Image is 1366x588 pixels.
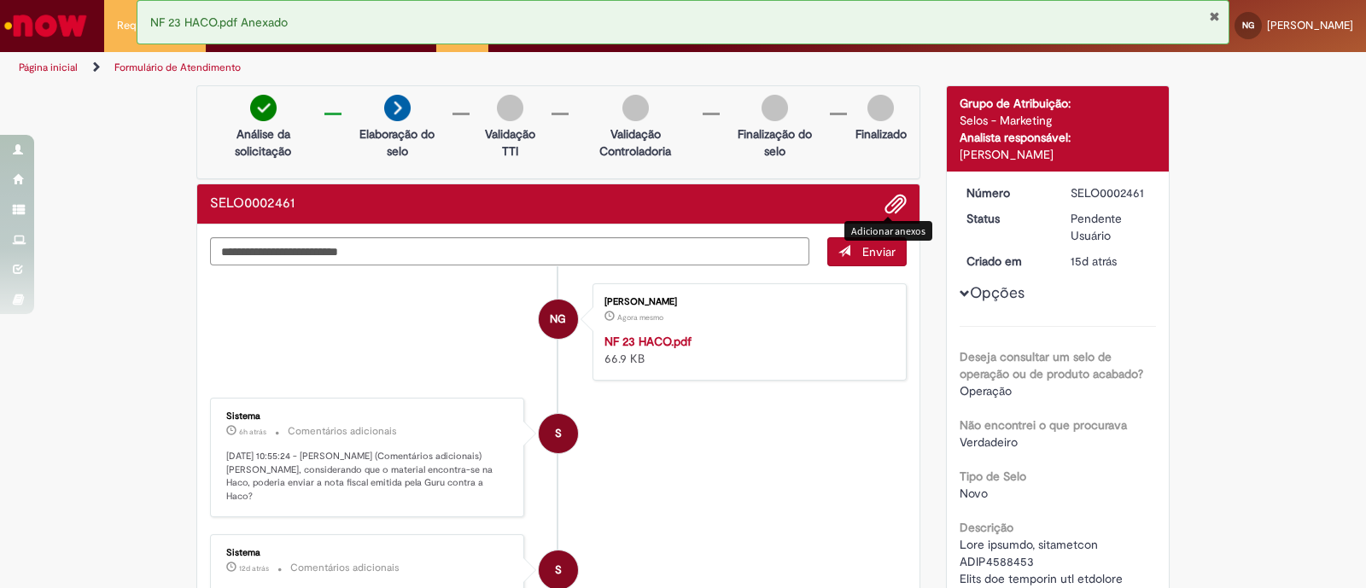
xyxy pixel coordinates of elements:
div: SELO0002461 [1071,184,1150,201]
div: System [539,414,578,453]
span: 6h atrás [239,427,266,437]
div: [PERSON_NAME] [604,297,889,307]
img: arrow-next.png [384,95,411,121]
time: 29/08/2025 10:55:26 [239,427,266,437]
ul: Trilhas de página [13,52,898,84]
span: Operação [960,383,1012,399]
div: Grupo de Atribuição: [960,95,1157,112]
b: Tipo de Selo [960,469,1026,484]
b: Descrição [960,520,1013,535]
p: Validação Controladoria [577,125,695,160]
p: Validação TTI [478,125,543,160]
img: img-circle-grey.png [622,95,649,121]
p: Finalizado [855,125,907,143]
img: ServiceNow [2,9,90,43]
span: NF 23 HACO.pdf Anexado [150,15,288,30]
p: Elaboração do selo [350,125,443,160]
small: Comentários adicionais [288,424,397,439]
div: 15/08/2025 09:56:22 [1071,253,1150,270]
button: Adicionar anexos [884,193,907,215]
span: Requisições [117,17,177,34]
p: [DATE] 10:55:24 - [PERSON_NAME] (Comentários adicionais) [PERSON_NAME], considerando que o materi... [226,450,511,504]
span: Enviar [862,244,896,259]
img: img-circle-grey.png [762,95,788,121]
a: Página inicial [19,61,78,74]
span: Verdadeiro [960,434,1018,450]
button: Enviar [827,237,907,266]
div: Sistema [226,411,511,422]
img: check-circle-green.png [250,95,277,121]
img: img-circle-grey.png [497,95,523,121]
small: Comentários adicionais [290,561,400,575]
div: Pendente Usuário [1071,210,1150,244]
span: S [555,413,562,454]
span: Agora mesmo [617,312,663,323]
span: NG [550,299,566,340]
button: Fechar Notificação [1209,9,1220,23]
time: 15/08/2025 09:56:22 [1071,253,1117,269]
span: Novo [960,486,988,501]
time: 18/08/2025 08:30:26 [239,563,269,573]
span: NG [1242,20,1254,31]
div: [PERSON_NAME] [960,146,1157,163]
div: Analista responsável: [960,129,1157,146]
b: Deseja consultar um selo de operação ou de produto acabado? [960,349,1143,381]
a: NF 23 HACO.pdf [604,334,692,349]
dt: Criado em [954,253,1059,270]
span: 15d atrás [1071,253,1117,269]
dt: Status [954,210,1059,227]
div: Natane Pereira Gomes [539,300,578,339]
textarea: Digite sua mensagem aqui... [210,237,809,266]
div: 66.9 KB [604,333,889,367]
div: Selos - Marketing [960,112,1157,129]
a: Formulário de Atendimento [114,61,241,74]
div: Sistema [226,548,511,558]
img: img-circle-grey.png [867,95,894,121]
h2: SELO0002461 Histórico de tíquete [210,196,295,212]
b: Não encontrei o que procurava [960,417,1127,433]
p: Finalização do selo [728,125,820,160]
dt: Número [954,184,1059,201]
p: Análise da solicitação [210,125,316,160]
span: 12d atrás [239,563,269,573]
div: Adicionar anexos [844,221,932,241]
span: [PERSON_NAME] [1267,18,1353,32]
